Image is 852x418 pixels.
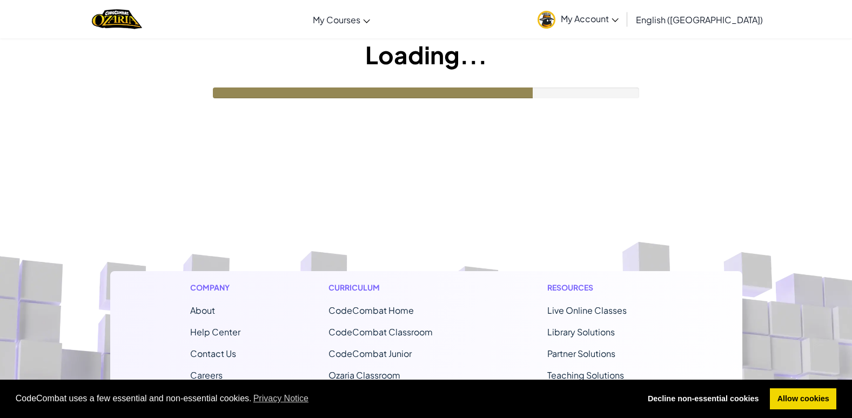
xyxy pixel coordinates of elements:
[92,8,142,30] a: Ozaria by CodeCombat logo
[313,14,360,25] span: My Courses
[190,348,236,359] span: Contact Us
[561,13,619,24] span: My Account
[547,282,662,293] h1: Resources
[630,5,768,34] a: English ([GEOGRAPHIC_DATA])
[190,369,223,381] a: Careers
[547,348,615,359] a: Partner Solutions
[190,326,240,338] a: Help Center
[16,390,632,407] span: CodeCombat uses a few essential and non-essential cookies.
[547,326,615,338] a: Library Solutions
[547,305,627,316] a: Live Online Classes
[307,5,375,34] a: My Courses
[538,11,555,29] img: avatar
[532,2,624,36] a: My Account
[252,390,311,407] a: learn more about cookies
[190,282,240,293] h1: Company
[92,8,142,30] img: Home
[190,305,215,316] a: About
[640,388,766,410] a: deny cookies
[328,369,400,381] a: Ozaria Classroom
[328,305,414,316] span: CodeCombat Home
[636,14,763,25] span: English ([GEOGRAPHIC_DATA])
[547,369,624,381] a: Teaching Solutions
[328,282,459,293] h1: Curriculum
[328,348,412,359] a: CodeCombat Junior
[770,388,836,410] a: allow cookies
[328,326,433,338] a: CodeCombat Classroom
